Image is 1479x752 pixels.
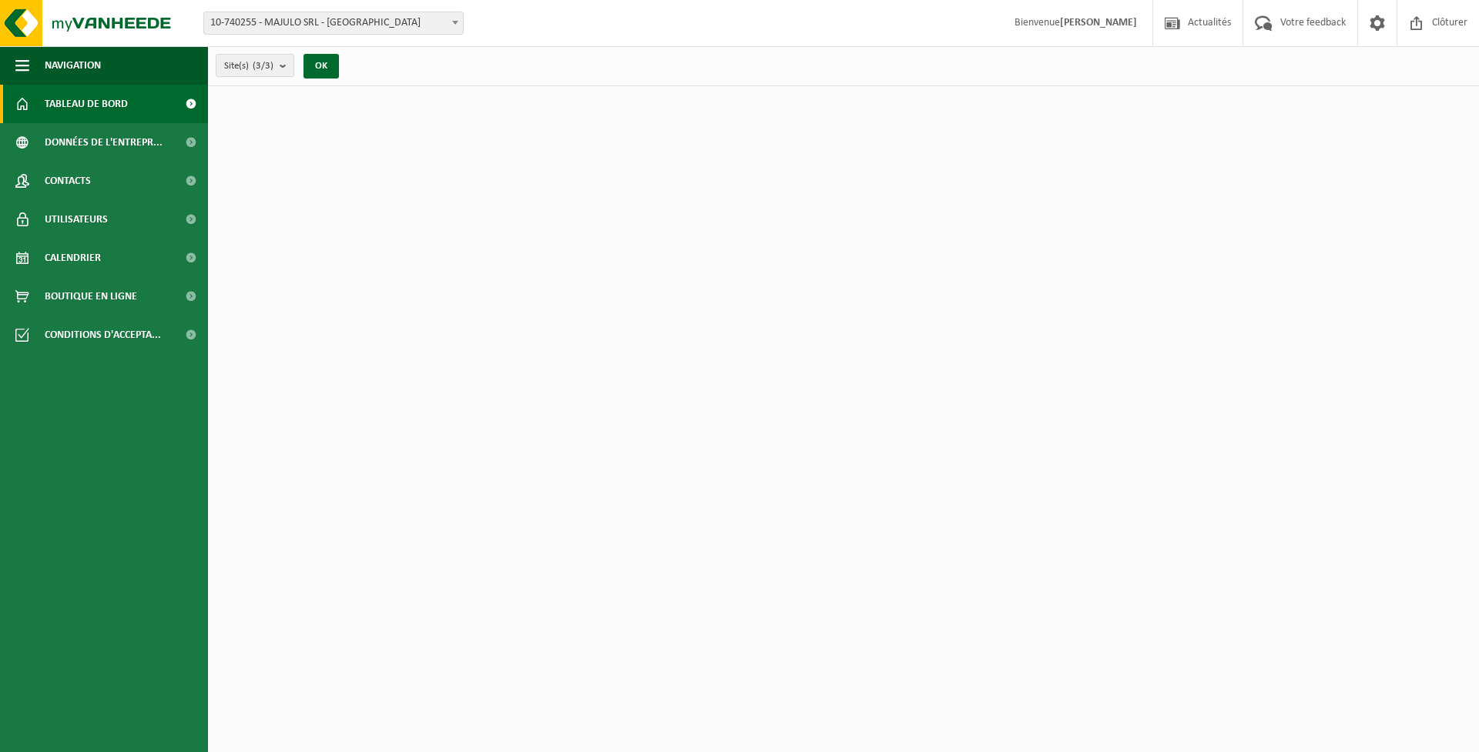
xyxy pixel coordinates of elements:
span: 10-740255 - MAJULO SRL - VILLERS-LE-BOUILLET [204,12,463,34]
span: Données de l'entrepr... [45,123,163,162]
button: Site(s)(3/3) [216,54,294,77]
span: Boutique en ligne [45,277,137,316]
button: OK [304,54,339,79]
span: Tableau de bord [45,85,128,123]
span: Navigation [45,46,101,85]
span: Conditions d'accepta... [45,316,161,354]
span: Contacts [45,162,91,200]
count: (3/3) [253,61,273,71]
span: Calendrier [45,239,101,277]
span: 10-740255 - MAJULO SRL - VILLERS-LE-BOUILLET [203,12,464,35]
span: Utilisateurs [45,200,108,239]
strong: [PERSON_NAME] [1060,17,1137,28]
span: Site(s) [224,55,273,78]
